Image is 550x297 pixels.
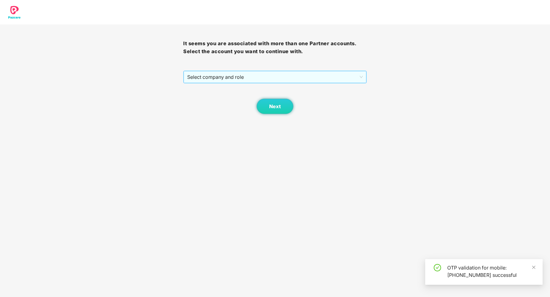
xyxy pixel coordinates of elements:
[447,264,535,279] div: OTP validation for mobile: [PHONE_NUMBER] successful
[269,104,281,109] span: Next
[257,99,293,114] button: Next
[434,264,441,271] span: check-circle
[187,71,362,83] span: Select company and role
[183,40,366,55] h3: It seems you are associated with more than one Partner accounts. Select the account you want to c...
[532,265,536,269] span: close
